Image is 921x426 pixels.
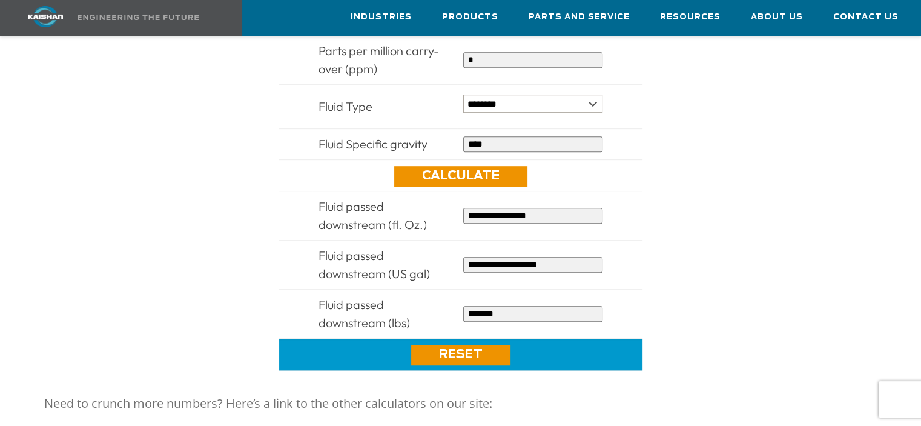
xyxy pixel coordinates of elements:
[751,10,803,24] span: About Us
[833,10,899,24] span: Contact Us
[44,391,877,416] p: Need to crunch more numbers? Here’s a link to the other calculators on our site:
[529,10,630,24] span: Parts and Service
[529,1,630,33] a: Parts and Service
[660,10,721,24] span: Resources
[394,166,527,187] a: Calculate
[442,1,498,33] a: Products
[442,10,498,24] span: Products
[833,1,899,33] a: Contact Us
[319,297,410,330] span: Fluid passed downstream (lbs)
[351,1,412,33] a: Industries
[351,10,412,24] span: Industries
[660,1,721,33] a: Resources
[319,99,372,114] span: Fluid Type
[319,199,427,232] span: Fluid passed downstream (fl. Oz.)
[78,15,199,20] img: Engineering the future
[319,248,430,281] span: Fluid passed downstream (US gal)
[319,43,439,76] span: Parts per million carry-over (ppm)
[751,1,803,33] a: About Us
[319,136,427,151] span: Fluid Specific gravity
[411,345,510,365] a: Reset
